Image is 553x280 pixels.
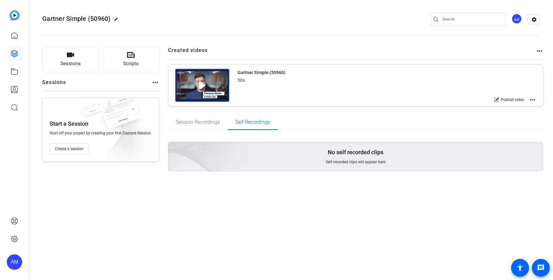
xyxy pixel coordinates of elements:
[168,47,536,59] h2: Created videos
[96,78,249,217] img: Creted videos background
[175,69,229,102] img: Creator Project Thumbnail
[93,96,156,165] img: embarkstudio-empty-session.png
[237,69,285,76] div: Gartner Simple (50960)
[42,15,111,22] span: Gartner Simple (50960)
[42,79,66,91] h2: Sessions
[537,264,545,272] mat-icon: message
[103,47,159,72] button: Scripts
[237,76,245,84] div: 30s
[55,146,84,151] span: Create a session
[328,148,383,156] p: No self recorded clips
[501,97,524,102] span: Publish video
[123,60,139,67] span: Scripts
[60,60,81,67] span: Sessions
[151,79,159,86] mat-icon: more_horiz
[50,120,88,128] p: Start a Session
[98,104,146,136] img: fake-session.png
[536,47,543,55] mat-icon: more_horiz
[176,120,220,125] span: Session Recordings
[114,17,122,25] mat-icon: edit
[511,13,522,24] div: AM
[7,254,22,270] div: AM
[10,10,20,20] img: blue-gradient.svg
[235,120,270,125] span: Self Recordings
[50,143,89,154] button: Create a session
[529,96,536,104] mat-icon: more_horiz
[104,88,139,112] img: fake-session.png
[528,15,541,24] mat-icon: settings
[326,159,385,165] span: Self recorded clips will appear here
[511,13,523,25] ngx-avatar: Adam Milt
[516,264,524,272] mat-icon: accessibility
[50,131,152,136] span: Start off your project by creating your first Capture Session.
[42,47,99,72] button: Sessions
[442,15,500,23] input: Search
[78,102,107,121] img: fake-session.png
